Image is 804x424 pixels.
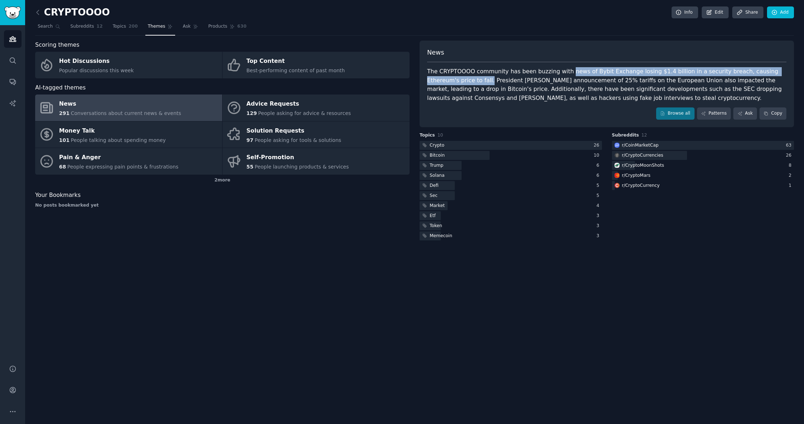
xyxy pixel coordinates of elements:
[35,83,86,92] span: AI-tagged themes
[254,164,349,170] span: People launching products & services
[35,121,222,148] a: Money Talk101People talking about spending money
[420,181,602,190] a: Defi5
[71,110,181,116] span: Conversations about current news & events
[247,164,253,170] span: 55
[789,172,794,179] div: 2
[145,21,176,36] a: Themes
[258,110,351,116] span: People asking for advice & resources
[612,132,639,139] span: Subreddits
[597,183,602,189] div: 5
[420,211,602,220] a: Etf3
[4,6,21,19] img: GummySearch logo
[35,21,63,36] a: Search
[420,151,602,160] a: Bitcoin10
[597,213,602,219] div: 3
[430,193,438,199] div: Sec
[59,137,70,143] span: 101
[420,201,602,210] a: Market4
[420,171,602,180] a: Solana6
[223,121,410,148] a: Solution Requests97People asking for tools & solutions
[430,223,442,229] div: Token
[247,56,345,67] div: Top Content
[71,137,166,143] span: People talking about spending money
[420,141,602,150] a: Crypto26
[254,137,341,143] span: People asking for tools & solutions
[597,223,602,229] div: 3
[59,68,134,73] span: Popular discussions this week
[430,233,452,239] div: Memecoin
[702,6,729,19] a: Edit
[612,171,794,180] a: CryptoMarsr/CryptoMars2
[594,142,602,149] div: 26
[656,107,695,120] a: Browse all
[35,191,81,200] span: Your Bookmarks
[420,221,602,230] a: Token3
[38,23,53,30] span: Search
[430,142,444,149] div: Crypto
[597,162,602,169] div: 6
[430,203,445,209] div: Market
[622,183,660,189] div: r/ CryptoCurrency
[128,23,138,30] span: 200
[35,7,110,18] h2: CRYPTOOOO
[672,6,698,19] a: Info
[614,153,620,158] img: CryptoCurrencies
[68,21,105,36] a: Subreddits12
[614,163,620,168] img: CryptoMoonShots
[237,23,247,30] span: 630
[35,95,222,121] a: News291Conversations about current news & events
[59,164,66,170] span: 68
[759,107,786,120] button: Copy
[789,183,794,189] div: 1
[427,48,444,57] span: News
[206,21,249,36] a: Products630
[35,175,410,186] div: 2 more
[614,183,620,188] img: CryptoCurrency
[420,161,602,170] a: Trump6
[786,142,794,149] div: 63
[427,67,786,102] div: The CRYPTOOOO community has been buzzing with news of Bybit Exchange losing $1.4 billion in a sec...
[622,152,663,159] div: r/ CryptoCurrencies
[223,52,410,78] a: Top ContentBest-performing content of past month
[208,23,227,30] span: Products
[97,23,103,30] span: 12
[430,152,445,159] div: Bitcoin
[59,98,181,110] div: News
[612,181,794,190] a: CryptoCurrencyr/CryptoCurrency1
[622,172,651,179] div: r/ CryptoMars
[612,141,794,150] a: CoinMarketCapr/CoinMarketCap63
[614,143,620,148] img: CoinMarketCap
[59,110,70,116] span: 291
[622,142,659,149] div: r/ CoinMarketCap
[183,23,191,30] span: Ask
[35,41,79,50] span: Scoring themes
[697,107,731,120] a: Patterns
[35,202,410,209] div: No posts bookmarked yet
[247,110,257,116] span: 129
[612,151,794,160] a: CryptoCurrenciesr/CryptoCurrencies26
[430,172,444,179] div: Solana
[430,183,439,189] div: Defi
[786,152,794,159] div: 26
[430,213,436,219] div: Etf
[70,23,94,30] span: Subreddits
[223,148,410,175] a: Self-Promotion55People launching products & services
[67,164,178,170] span: People expressing pain points & frustrations
[223,95,410,121] a: Advice Requests129People asking for advice & resources
[59,56,134,67] div: Hot Discussions
[420,231,602,240] a: Memecoin3
[612,161,794,170] a: CryptoMoonShotsr/CryptoMoonShots8
[597,193,602,199] div: 5
[732,6,763,19] a: Share
[35,52,222,78] a: Hot DiscussionsPopular discussions this week
[614,173,620,178] img: CryptoMars
[247,125,341,137] div: Solution Requests
[594,152,602,159] div: 10
[430,162,443,169] div: Trump
[438,133,443,138] span: 10
[113,23,126,30] span: Topics
[597,233,602,239] div: 3
[35,148,222,175] a: Pain & Anger68People expressing pain points & frustrations
[59,152,179,163] div: Pain & Anger
[247,152,349,163] div: Self-Promotion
